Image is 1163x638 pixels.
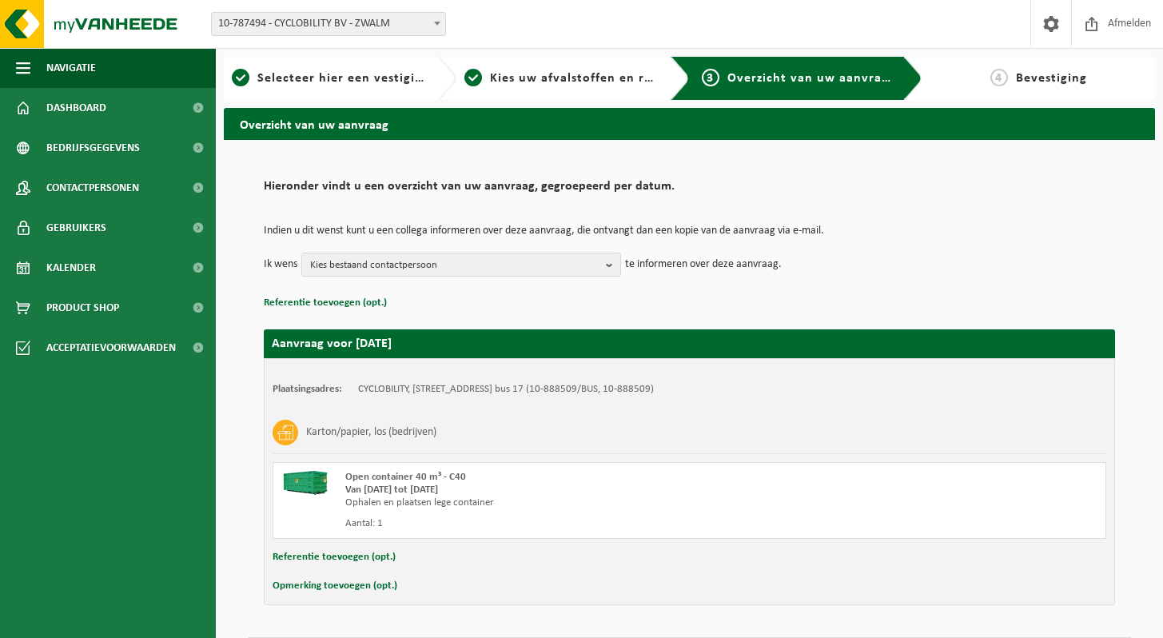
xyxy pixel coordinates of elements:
td: CYCLOBILITY, [STREET_ADDRESS] bus 17 (10-888509/BUS, 10-888509) [358,383,654,396]
button: Kies bestaand contactpersoon [301,253,621,277]
span: Gebruikers [46,208,106,248]
span: 2 [464,69,482,86]
span: Acceptatievoorwaarden [46,328,176,368]
span: 3 [702,69,719,86]
p: te informeren over deze aanvraag. [625,253,782,277]
span: 10-787494 - CYCLOBILITY BV - ZWALM [212,13,445,35]
p: Ik wens [264,253,297,277]
strong: Van [DATE] tot [DATE] [345,484,438,495]
span: Bevestiging [1016,72,1087,85]
span: 1 [232,69,249,86]
a: 1Selecteer hier een vestiging [232,69,424,88]
span: Navigatie [46,48,96,88]
button: Opmerking toevoegen (opt.) [273,576,397,596]
h2: Hieronder vindt u een overzicht van uw aanvraag, gegroepeerd per datum. [264,180,1115,201]
strong: Plaatsingsadres: [273,384,342,394]
h2: Overzicht van uw aanvraag [224,108,1155,139]
span: 4 [990,69,1008,86]
span: Dashboard [46,88,106,128]
span: Kies bestaand contactpersoon [310,253,599,277]
span: Product Shop [46,288,119,328]
a: 2Kies uw afvalstoffen en recipiënten [464,69,657,88]
span: Kies uw afvalstoffen en recipiënten [490,72,710,85]
div: Ophalen en plaatsen lege container [345,496,754,509]
span: Selecteer hier een vestiging [257,72,430,85]
h3: Karton/papier, los (bedrijven) [306,420,436,445]
span: Contactpersonen [46,168,139,208]
button: Referentie toevoegen (opt.) [264,293,387,313]
span: 10-787494 - CYCLOBILITY BV - ZWALM [211,12,446,36]
span: Kalender [46,248,96,288]
img: HK-XC-40-GN-00.png [281,471,329,495]
p: Indien u dit wenst kunt u een collega informeren over deze aanvraag, die ontvangt dan een kopie v... [264,225,1115,237]
span: Open container 40 m³ - C40 [345,472,466,482]
button: Referentie toevoegen (opt.) [273,547,396,568]
span: Overzicht van uw aanvraag [727,72,896,85]
strong: Aanvraag voor [DATE] [272,337,392,350]
span: Bedrijfsgegevens [46,128,140,168]
div: Aantal: 1 [345,517,754,530]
